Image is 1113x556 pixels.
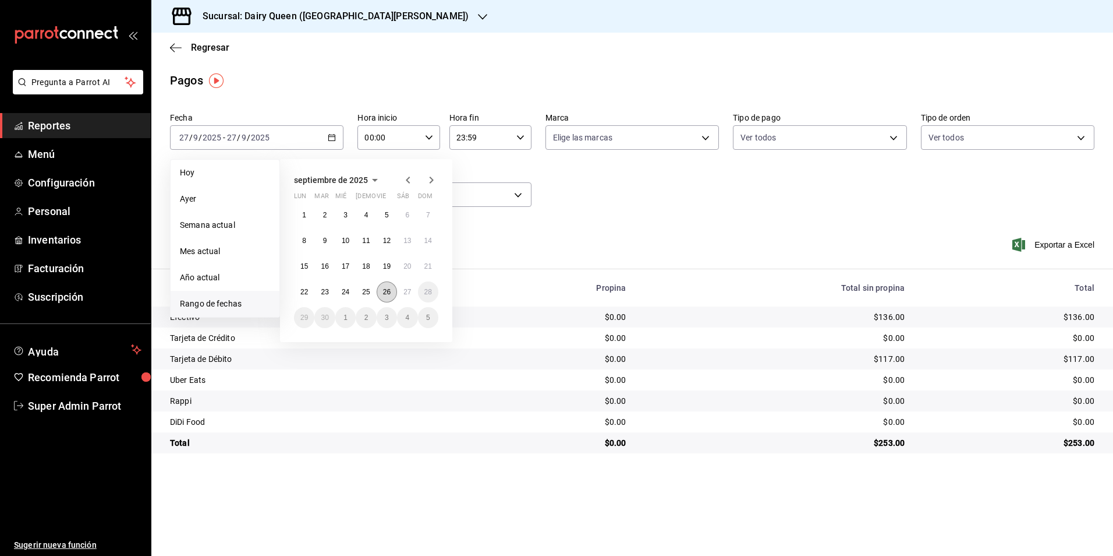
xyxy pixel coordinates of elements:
div: Total [923,283,1094,293]
abbr: 2 de septiembre de 2025 [323,211,327,219]
span: Rango de fechas [180,298,270,310]
abbr: 23 de septiembre de 2025 [321,288,328,296]
abbr: miércoles [335,192,346,205]
button: 26 de septiembre de 2025 [377,281,397,302]
h3: Sucursal: Dairy Queen ([GEOGRAPHIC_DATA][PERSON_NAME]) [193,9,469,23]
abbr: 18 de septiembre de 2025 [362,262,370,270]
button: 24 de septiembre de 2025 [335,281,356,302]
abbr: 4 de octubre de 2025 [405,314,409,322]
abbr: 11 de septiembre de 2025 [362,237,370,245]
abbr: 3 de septiembre de 2025 [343,211,348,219]
span: Inventarios [28,232,141,248]
span: Ver todos [928,132,964,143]
div: $253.00 [923,437,1094,449]
div: $0.00 [923,374,1094,386]
span: Regresar [191,42,229,53]
span: septiembre de 2025 [294,175,368,185]
button: 28 de septiembre de 2025 [418,281,438,302]
abbr: 8 de septiembre de 2025 [302,237,306,245]
abbr: 5 de septiembre de 2025 [385,211,389,219]
abbr: 3 de octubre de 2025 [385,314,389,322]
button: 22 de septiembre de 2025 [294,281,314,302]
div: $0.00 [923,332,1094,344]
label: Fecha [170,114,343,122]
abbr: 30 de septiembre de 2025 [321,314,328,322]
button: 11 de septiembre de 2025 [356,230,376,251]
div: $117.00 [644,353,905,365]
a: Pregunta a Parrot AI [8,85,143,97]
abbr: 22 de septiembre de 2025 [300,288,308,296]
abbr: lunes [294,192,306,205]
button: Exportar a Excel [1015,238,1094,252]
span: / [189,133,193,142]
button: 19 de septiembre de 2025 [377,256,397,277]
div: DiDi Food [170,416,463,428]
abbr: 4 de septiembre de 2025 [364,211,368,219]
abbr: 2 de octubre de 2025 [364,314,368,322]
div: Propina [481,283,626,293]
input: -- [241,133,247,142]
div: $0.00 [481,311,626,323]
button: 1 de septiembre de 2025 [294,205,314,226]
div: $0.00 [923,395,1094,407]
span: Elige las marcas [553,132,612,143]
input: ---- [250,133,270,142]
span: Super Admin Parrot [28,398,141,414]
button: 13 de septiembre de 2025 [397,230,417,251]
button: open_drawer_menu [128,30,137,40]
span: Suscripción [28,289,141,305]
button: 6 de septiembre de 2025 [397,205,417,226]
abbr: 27 de septiembre de 2025 [403,288,411,296]
span: Ver todos [740,132,776,143]
abbr: 12 de septiembre de 2025 [383,237,391,245]
abbr: 15 de septiembre de 2025 [300,262,308,270]
abbr: 28 de septiembre de 2025 [424,288,432,296]
div: $0.00 [644,395,905,407]
div: Rappi [170,395,463,407]
abbr: 21 de septiembre de 2025 [424,262,432,270]
button: 23 de septiembre de 2025 [314,281,335,302]
div: Tarjeta de Crédito [170,332,463,344]
button: 21 de septiembre de 2025 [418,256,438,277]
button: 30 de septiembre de 2025 [314,307,335,328]
abbr: 9 de septiembre de 2025 [323,237,327,245]
span: Personal [28,203,141,219]
span: Hoy [180,167,270,179]
abbr: viernes [377,192,386,205]
button: 16 de septiembre de 2025 [314,256,335,277]
abbr: 29 de septiembre de 2025 [300,314,308,322]
img: Tooltip marker [209,73,224,88]
button: Pregunta a Parrot AI [13,70,143,94]
abbr: 20 de septiembre de 2025 [403,262,411,270]
div: $253.00 [644,437,905,449]
abbr: 24 de septiembre de 2025 [342,288,349,296]
abbr: 16 de septiembre de 2025 [321,262,328,270]
label: Hora fin [449,114,531,122]
button: 8 de septiembre de 2025 [294,230,314,251]
div: $0.00 [481,416,626,428]
button: 20 de septiembre de 2025 [397,256,417,277]
abbr: 14 de septiembre de 2025 [424,237,432,245]
span: / [199,133,202,142]
div: Tarjeta de Débito [170,353,463,365]
button: 10 de septiembre de 2025 [335,230,356,251]
input: ---- [202,133,222,142]
button: 29 de septiembre de 2025 [294,307,314,328]
div: $117.00 [923,353,1094,365]
div: $136.00 [923,311,1094,323]
button: 2 de octubre de 2025 [356,307,376,328]
abbr: 25 de septiembre de 2025 [362,288,370,296]
span: Semana actual [180,219,270,231]
span: Facturación [28,261,141,276]
abbr: 26 de septiembre de 2025 [383,288,391,296]
button: 7 de septiembre de 2025 [418,205,438,226]
button: Regresar [170,42,229,53]
button: 2 de septiembre de 2025 [314,205,335,226]
button: 4 de octubre de 2025 [397,307,417,328]
div: $0.00 [481,437,626,449]
button: septiembre de 2025 [294,173,382,187]
abbr: sábado [397,192,409,205]
span: Ayuda [28,343,126,357]
div: $136.00 [644,311,905,323]
label: Hora inicio [357,114,439,122]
